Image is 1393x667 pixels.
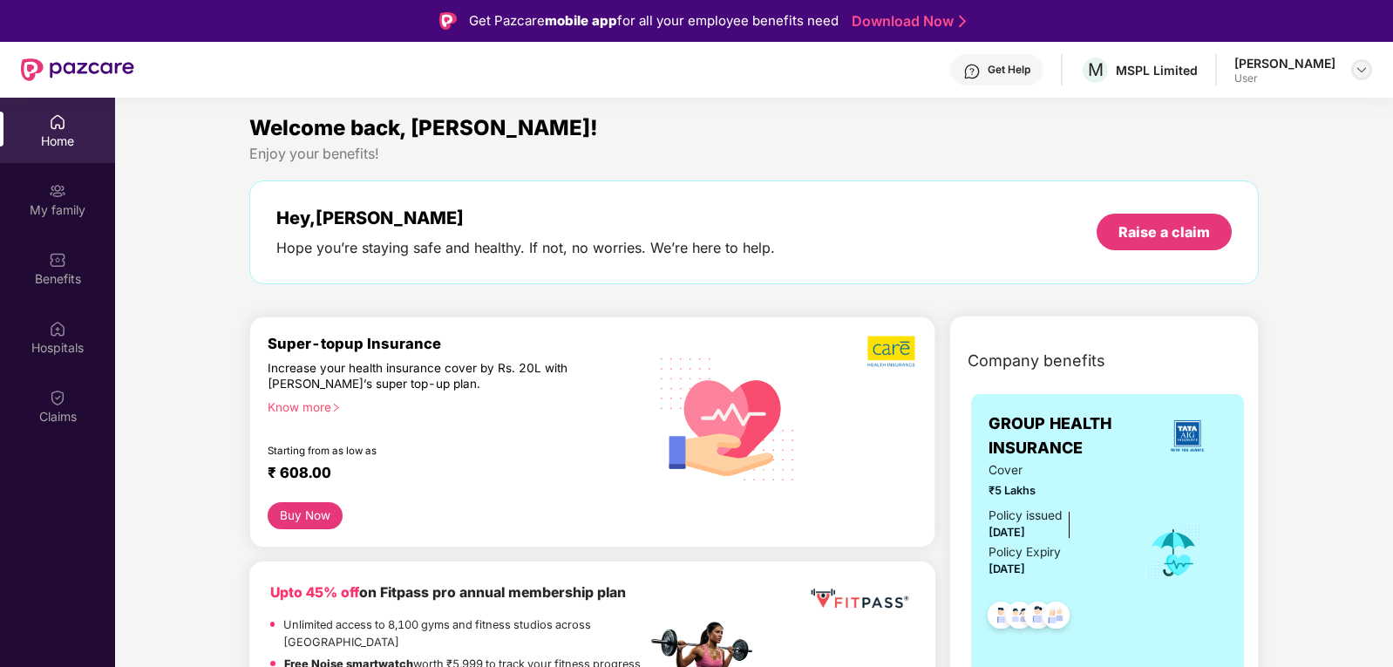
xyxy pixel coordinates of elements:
[989,507,1062,526] div: Policy issued
[1234,55,1335,71] div: [PERSON_NAME]
[49,113,66,131] img: svg+xml;base64,PHN2ZyBpZD0iSG9tZSIgeG1sbnM9Imh0dHA6Ly93d3cudzMub3JnLzIwMDAvc3ZnIiB3aWR0aD0iMjAiIG...
[49,182,66,200] img: svg+xml;base64,PHN2ZyB3aWR0aD0iMjAiIGhlaWdodD0iMjAiIHZpZXdCb3g9IjAgMCAyMCAyMCIgZmlsbD0ibm9uZSIgeG...
[1118,222,1210,242] div: Raise a claim
[988,63,1030,77] div: Get Help
[1116,62,1198,78] div: MSPL Limited
[989,412,1148,461] span: GROUP HEALTH INSURANCE
[469,10,839,31] div: Get Pazcare for all your employee benefits need
[968,349,1105,373] span: Company benefits
[270,584,359,601] b: Upto 45% off
[1164,412,1211,459] img: insurerLogo
[268,399,635,412] div: Know more
[867,335,917,368] img: b5dec4f62d2307b9de63beb79f102df3.png
[49,251,66,269] img: svg+xml;base64,PHN2ZyBpZD0iQmVuZWZpdHMiIHhtbG5zPSJodHRwOi8vd3d3LnczLm9yZy8yMDAwL3N2ZyIgd2lkdGg9Ij...
[276,208,775,228] div: Hey, [PERSON_NAME]
[268,445,572,457] div: Starting from as low as
[959,12,966,31] img: Stroke
[989,526,1025,539] span: [DATE]
[852,12,961,31] a: Download Now
[998,596,1041,639] img: svg+xml;base64,PHN2ZyB4bWxucz0iaHR0cDovL3d3dy53My5vcmcvMjAwMC9zdmciIHdpZHRoPSI0OC45MTUiIGhlaWdodD...
[268,502,342,529] button: Buy Now
[331,403,341,412] span: right
[49,320,66,337] img: svg+xml;base64,PHN2ZyBpZD0iSG9zcGl0YWxzIiB4bWxucz0iaHR0cDovL3d3dy53My5vcmcvMjAwMC9zdmciIHdpZHRoPS...
[439,12,457,30] img: Logo
[1035,596,1077,639] img: svg+xml;base64,PHN2ZyB4bWxucz0iaHR0cDovL3d3dy53My5vcmcvMjAwMC9zdmciIHdpZHRoPSI0OC45NDMiIGhlaWdodD...
[49,389,66,406] img: svg+xml;base64,PHN2ZyBpZD0iQ2xhaW0iIHhtbG5zPSJodHRwOi8vd3d3LnczLm9yZy8yMDAwL3N2ZyIgd2lkdGg9IjIwIi...
[21,58,134,81] img: New Pazcare Logo
[249,145,1258,163] div: Enjoy your benefits!
[989,461,1122,480] span: Cover
[647,336,809,500] img: svg+xml;base64,PHN2ZyB4bWxucz0iaHR0cDovL3d3dy53My5vcmcvMjAwMC9zdmciIHhtbG5zOnhsaW5rPSJodHRwOi8vd3...
[807,582,912,615] img: fppp.png
[545,12,617,29] strong: mobile app
[1234,71,1335,85] div: User
[963,63,981,80] img: svg+xml;base64,PHN2ZyBpZD0iSGVscC0zMngzMiIgeG1sbnM9Imh0dHA6Ly93d3cudzMub3JnLzIwMDAvc3ZnIiB3aWR0aD...
[268,464,629,485] div: ₹ 608.00
[1088,59,1104,80] span: M
[1145,524,1202,582] img: icon
[1355,63,1369,77] img: svg+xml;base64,PHN2ZyBpZD0iRHJvcGRvd24tMzJ4MzIiIHhtbG5zPSJodHRwOi8vd3d3LnczLm9yZy8yMDAwL3N2ZyIgd2...
[989,482,1122,500] span: ₹5 Lakhs
[268,360,571,391] div: Increase your health insurance cover by Rs. 20L with [PERSON_NAME]’s super top-up plan.
[989,543,1061,562] div: Policy Expiry
[1016,596,1059,639] img: svg+xml;base64,PHN2ZyB4bWxucz0iaHR0cDovL3d3dy53My5vcmcvMjAwMC9zdmciIHdpZHRoPSI0OC45NDMiIGhlaWdodD...
[283,616,646,651] p: Unlimited access to 8,100 gyms and fitness studios across [GEOGRAPHIC_DATA]
[268,335,646,352] div: Super-topup Insurance
[270,584,626,601] b: on Fitpass pro annual membership plan
[276,239,775,257] div: Hope you’re staying safe and healthy. If not, no worries. We’re here to help.
[249,115,598,140] span: Welcome back, [PERSON_NAME]!
[989,562,1025,575] span: [DATE]
[980,596,1023,639] img: svg+xml;base64,PHN2ZyB4bWxucz0iaHR0cDovL3d3dy53My5vcmcvMjAwMC9zdmciIHdpZHRoPSI0OC45NDMiIGhlaWdodD...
